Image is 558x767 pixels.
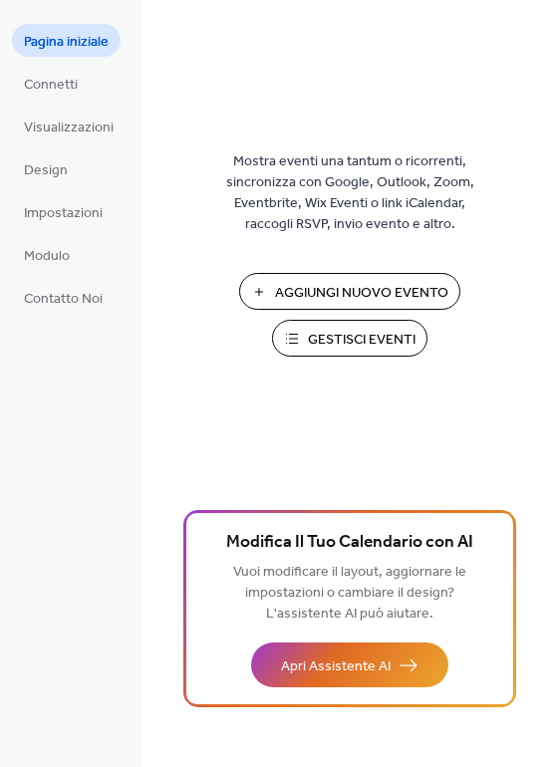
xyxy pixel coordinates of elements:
[12,67,90,100] a: Connetti
[24,160,68,181] span: Design
[226,529,473,557] span: Modifica Il Tuo Calendario con AI
[272,320,427,357] button: Gestisci Eventi
[275,283,448,304] span: Aggiungi Nuovo Evento
[12,24,121,57] a: Pagina iniziale
[24,75,78,96] span: Connetti
[24,203,103,224] span: Impostazioni
[12,195,115,228] a: Impostazioni
[239,273,460,310] button: Aggiungi Nuovo Evento
[24,32,109,53] span: Pagina iniziale
[251,642,448,687] button: Apri Assistente AI
[12,152,80,185] a: Design
[24,289,103,310] span: Contatto Noi
[308,330,416,351] span: Gestisci Eventi
[215,151,484,235] span: Mostra eventi una tantum o ricorrenti, sincronizza con Google, Outlook, Zoom, Eventbrite, Wix Eve...
[233,559,466,628] span: Vuoi modificare il layout, aggiornare le impostazioni o cambiare il design? L'assistente AI può a...
[24,246,70,267] span: Modulo
[12,110,126,142] a: Visualizzazioni
[12,281,115,314] a: Contatto Noi
[24,118,114,138] span: Visualizzazioni
[12,238,82,271] a: Modulo
[281,656,391,677] span: Apri Assistente AI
